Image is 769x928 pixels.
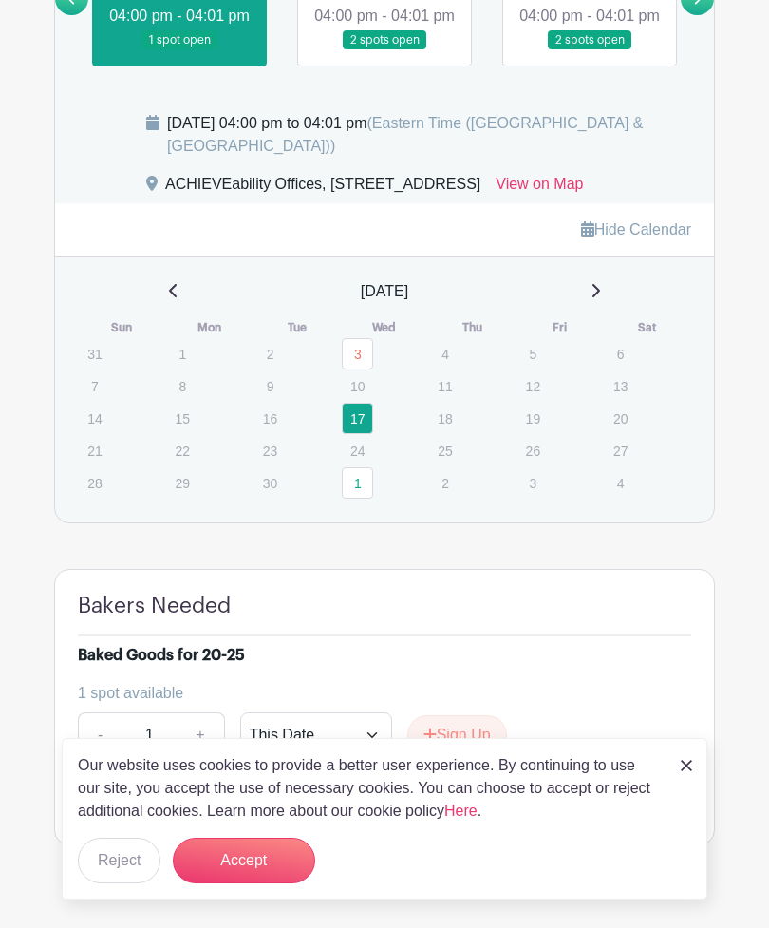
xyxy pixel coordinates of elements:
[166,404,197,433] p: 15
[342,371,373,401] p: 10
[681,760,692,771] img: close_button-5f87c8562297e5c2d7936805f587ecaba9071eb48480494691a3f1689db116b3.svg
[254,404,286,433] p: 16
[429,436,460,465] p: 25
[581,221,691,237] a: Hide Calendar
[342,403,373,434] a: 17
[79,339,110,369] p: 31
[604,318,691,337] th: Sat
[342,436,373,465] p: 24
[173,838,315,883] button: Accept
[407,715,507,755] button: Sign Up
[605,339,636,369] p: 6
[429,468,460,498] p: 2
[253,318,341,337] th: Tue
[516,318,603,337] th: Fri
[516,339,548,369] p: 5
[429,371,460,401] p: 11
[78,754,661,823] p: Our website uses cookies to provide a better user experience. By continuing to use our site, you ...
[516,404,548,433] p: 19
[605,436,636,465] p: 27
[166,371,197,401] p: 8
[166,468,197,498] p: 29
[254,339,286,369] p: 2
[166,339,197,369] p: 1
[342,338,373,369] a: 3
[605,468,636,498] p: 4
[605,371,636,401] p: 13
[79,436,110,465] p: 21
[254,371,286,401] p: 9
[444,803,478,819] a: Here
[78,318,165,337] th: Sun
[78,838,160,883] button: Reject
[166,436,197,465] p: 22
[79,468,110,498] p: 28
[254,436,286,465] p: 23
[78,644,245,667] div: Baked Goods for 20-25
[496,173,583,203] a: View on Map
[361,280,408,303] span: [DATE]
[516,436,548,465] p: 26
[429,339,460,369] p: 4
[165,173,480,203] div: ACHIEVEability Offices, [STREET_ADDRESS]
[78,682,676,705] div: 1 spot available
[177,712,224,758] a: +
[254,468,286,498] p: 30
[342,467,373,499] a: 1
[165,318,253,337] th: Mon
[516,468,548,498] p: 3
[167,115,644,154] span: (Eastern Time ([GEOGRAPHIC_DATA] & [GEOGRAPHIC_DATA]))
[605,404,636,433] p: 20
[428,318,516,337] th: Thu
[79,371,110,401] p: 7
[429,404,460,433] p: 18
[167,112,691,158] div: [DATE] 04:00 pm to 04:01 pm
[78,593,231,618] h4: Bakers Needed
[79,404,110,433] p: 14
[516,371,548,401] p: 12
[78,712,122,758] a: -
[341,318,428,337] th: Wed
